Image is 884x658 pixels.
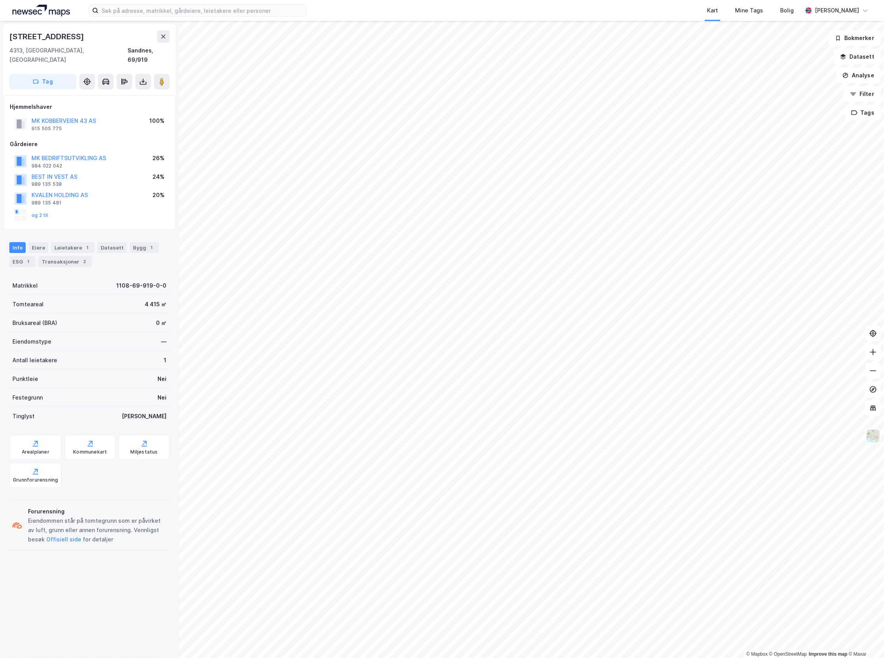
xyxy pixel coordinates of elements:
div: 4 415 ㎡ [145,300,166,309]
div: 989 135 538 [32,181,62,187]
div: 1 [164,356,166,365]
button: Analyse [836,68,881,83]
button: Datasett [833,49,881,65]
div: Matrikkel [12,281,38,290]
div: Kontrollprogram for chat [845,621,884,658]
img: Z [866,429,880,443]
div: 2 [81,258,89,265]
div: Leietakere [51,242,95,253]
button: Filter [844,86,881,102]
div: 984 022 042 [32,163,62,169]
div: Antall leietakere [12,356,57,365]
div: Kommunekart [73,449,107,455]
div: Bruksareal (BRA) [12,318,57,328]
img: logo.a4113a55bc3d86da70a041830d287a7e.svg [12,5,70,16]
div: — [161,337,166,346]
div: Eiendomstype [12,337,51,346]
div: Nei [158,374,166,384]
button: Tag [9,74,76,89]
div: Mine Tags [735,6,763,15]
a: OpenStreetMap [769,651,807,657]
div: Miljøstatus [131,449,158,455]
div: 100% [149,116,165,126]
div: Tomteareal [12,300,44,309]
a: Improve this map [809,651,847,657]
div: Gårdeiere [10,140,169,149]
div: 20% [152,190,165,200]
div: Grunnforurensning [13,477,58,483]
div: 24% [152,172,165,182]
div: 0 ㎡ [156,318,166,328]
div: Bygg [130,242,159,253]
div: Info [9,242,26,253]
div: [PERSON_NAME] [122,412,166,421]
div: [STREET_ADDRESS] [9,30,86,43]
input: Søk på adresse, matrikkel, gårdeiere, leietakere eller personer [98,5,306,16]
iframe: Chat Widget [845,621,884,658]
div: 1 [84,244,91,251]
div: Kart [707,6,718,15]
div: 4313, [GEOGRAPHIC_DATA], [GEOGRAPHIC_DATA] [9,46,128,65]
div: Forurensning [28,507,166,516]
div: Datasett [98,242,127,253]
div: 1108-69-919-0-0 [116,281,166,290]
div: Sandnes, 69/919 [128,46,170,65]
div: Hjemmelshaver [10,102,169,112]
div: Nei [158,393,166,402]
div: Arealplaner [22,449,49,455]
div: Tinglyst [12,412,35,421]
div: Bolig [780,6,794,15]
div: Punktleie [12,374,38,384]
div: Eiere [29,242,48,253]
div: Eiendommen står på tomtegrunn som er påvirket av luft, grunn eller annen forurensning. Vennligst ... [28,516,166,544]
div: ESG [9,256,35,267]
div: Transaksjoner [39,256,92,267]
button: Bokmerker [828,30,881,46]
div: 915 505 775 [32,126,62,132]
div: [PERSON_NAME] [815,6,859,15]
div: 26% [152,154,165,163]
div: 989 135 481 [32,200,61,206]
div: 1 [25,258,32,265]
a: Mapbox [746,651,768,657]
div: 1 [148,244,156,251]
div: Festegrunn [12,393,43,402]
button: Tags [845,105,881,120]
